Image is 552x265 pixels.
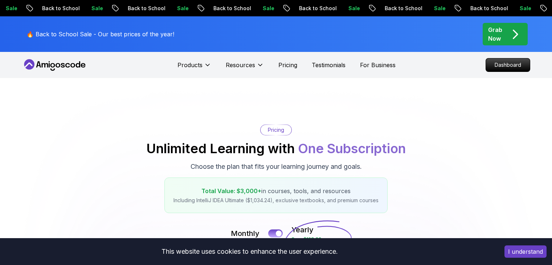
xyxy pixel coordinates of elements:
[278,61,297,69] a: Pricing
[191,162,362,172] p: Choose the plan that fits your learning journey and goals.
[177,61,203,69] p: Products
[85,5,108,12] p: Sale
[170,5,193,12] p: Sale
[427,5,450,12] p: Sale
[342,5,365,12] p: Sale
[463,5,513,12] p: Back to School
[121,5,170,12] p: Back to School
[488,25,502,43] p: Grab Now
[173,197,379,204] p: Including IntelliJ IDEA Ultimate ($1,034.24), exclusive textbooks, and premium courses
[173,187,379,195] p: in courses, tools, and resources
[292,5,342,12] p: Back to School
[486,58,530,72] a: Dashboard
[35,5,85,12] p: Back to School
[177,61,211,75] button: Products
[226,61,255,69] p: Resources
[231,228,259,238] p: Monthly
[312,61,345,69] a: Testimonials
[360,61,396,69] a: For Business
[486,58,530,72] p: Dashboard
[5,244,494,260] div: This website uses cookies to enhance the user experience.
[504,245,547,258] button: Accept cookies
[256,5,279,12] p: Sale
[378,5,427,12] p: Back to School
[513,5,536,12] p: Sale
[146,141,406,156] h2: Unlimited Learning with
[207,5,256,12] p: Back to School
[298,140,406,156] span: One Subscription
[226,61,264,75] button: Resources
[268,126,284,134] p: Pricing
[201,187,261,195] span: Total Value: $3,000+
[26,30,174,38] p: 🔥 Back to School Sale - Our best prices of the year!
